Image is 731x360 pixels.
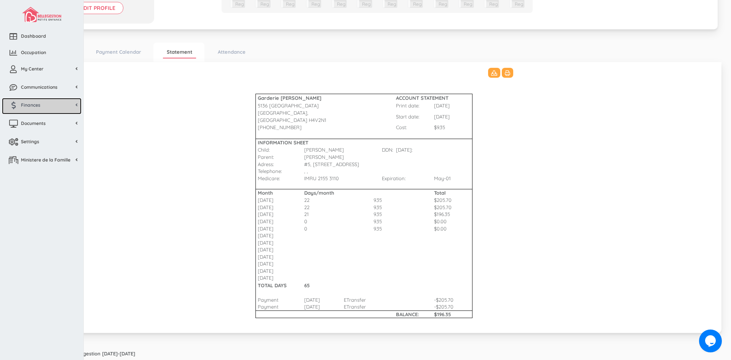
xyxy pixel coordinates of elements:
td: ETransfer [344,296,382,304]
img: image [22,7,61,22]
td: Payment [255,296,304,304]
td: [DATE] [255,274,304,282]
td: Payment [255,303,304,310]
td: $0.00 [434,225,472,232]
td: 9.35 [344,218,382,225]
td: 5136 [GEOGRAPHIC_DATA] [255,102,344,109]
td: 9.35 [344,204,382,211]
td: [PHONE_NUMBER] [255,123,304,131]
td: 22 [304,197,344,204]
b: BALANCE: [396,311,419,317]
b: TOTAL DAYS [258,282,287,288]
td: [DATE] [304,303,344,310]
td: Parent: [255,154,304,161]
a: Ministere de la Famille [2,153,81,169]
span: Dashboard [21,33,46,39]
td: DDN: [382,146,396,154]
span: Documents [21,120,46,126]
td: $9.35 [434,123,472,131]
td: Print date: [396,102,434,109]
td: [DATE] [255,246,304,253]
td: 0 [304,225,344,232]
td: [DATE] [255,218,304,225]
td: [DATE] [304,296,344,304]
td: [DATE] [255,260,304,267]
td: -$205.70 [434,296,472,304]
td: [GEOGRAPHIC_DATA], [GEOGRAPHIC_DATA] H4V2N1 [255,109,344,123]
td: [DATE] [255,197,304,204]
b: ACCOUNT STATEMENT [396,95,448,101]
td: #5, [STREET_ADDRESS] [304,161,382,168]
td: -$205.70 [434,303,472,310]
a: Occupation [2,45,81,62]
td: , , [304,168,472,175]
span: Finances [21,102,40,108]
td: 9.35 [344,197,382,204]
td: Child: [255,146,304,154]
td: Start date: [396,109,434,123]
strong: Copyright © Bellegestion [DATE]-[DATE] [40,350,135,357]
td: Cost: [396,123,434,131]
span: My Center [21,66,43,72]
b: 65 [304,282,310,288]
td: [DATE] [255,225,304,232]
a: Documents [2,116,81,133]
td: $196.35 [434,211,472,218]
span: Occupation [21,49,46,56]
b: $196.35 [434,311,451,317]
input: Edit profile [72,2,123,14]
a: Communications [2,80,81,96]
b: INFORMATION SHEET [258,139,308,146]
td: $0.00 [434,218,472,225]
td: 9.35 [344,211,382,218]
td: Adress: [255,161,304,168]
b: Month [258,190,273,196]
iframe: chat widget [699,330,723,352]
td: [DATE]: [396,146,434,154]
td: [DATE] [434,102,472,109]
td: ETransfer [344,303,382,310]
b: Garderie [PERSON_NAME] [258,95,321,101]
td: [DATE] [255,211,304,218]
td: [DATE] [434,109,472,123]
span: Communications [21,84,57,90]
td: [PERSON_NAME] [304,154,344,161]
td: Telephone: [255,168,304,175]
td: Medicare: [255,175,304,182]
td: [PERSON_NAME] [304,146,344,154]
a: Finances [2,98,81,114]
b: Days/month [304,190,334,196]
td: [DATE] [255,204,304,211]
span: Settings [21,138,39,145]
td: 0 [304,218,344,225]
td: May-01 [434,175,472,182]
td: 9.35 [344,225,382,232]
a: Statement [163,46,196,59]
td: [DATE] [255,239,304,246]
a: Attendance [214,46,249,58]
td: $205.70 [434,197,472,204]
td: [DATE] [255,232,304,239]
td: 22 [304,204,344,211]
a: Dashboard [2,29,81,45]
td: [DATE] [255,267,304,275]
td: 21 [304,211,344,218]
a: Payment Calendar [92,46,145,58]
b: Total [434,190,446,196]
a: Settings [2,134,81,151]
td: $205.70 [434,204,472,211]
a: My Center [2,62,81,78]
td: Expiration: [382,175,434,182]
td: IMRU 2155 3110 [304,175,344,182]
span: Ministere de la Famille [21,157,70,163]
td: [DATE] [255,253,304,261]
